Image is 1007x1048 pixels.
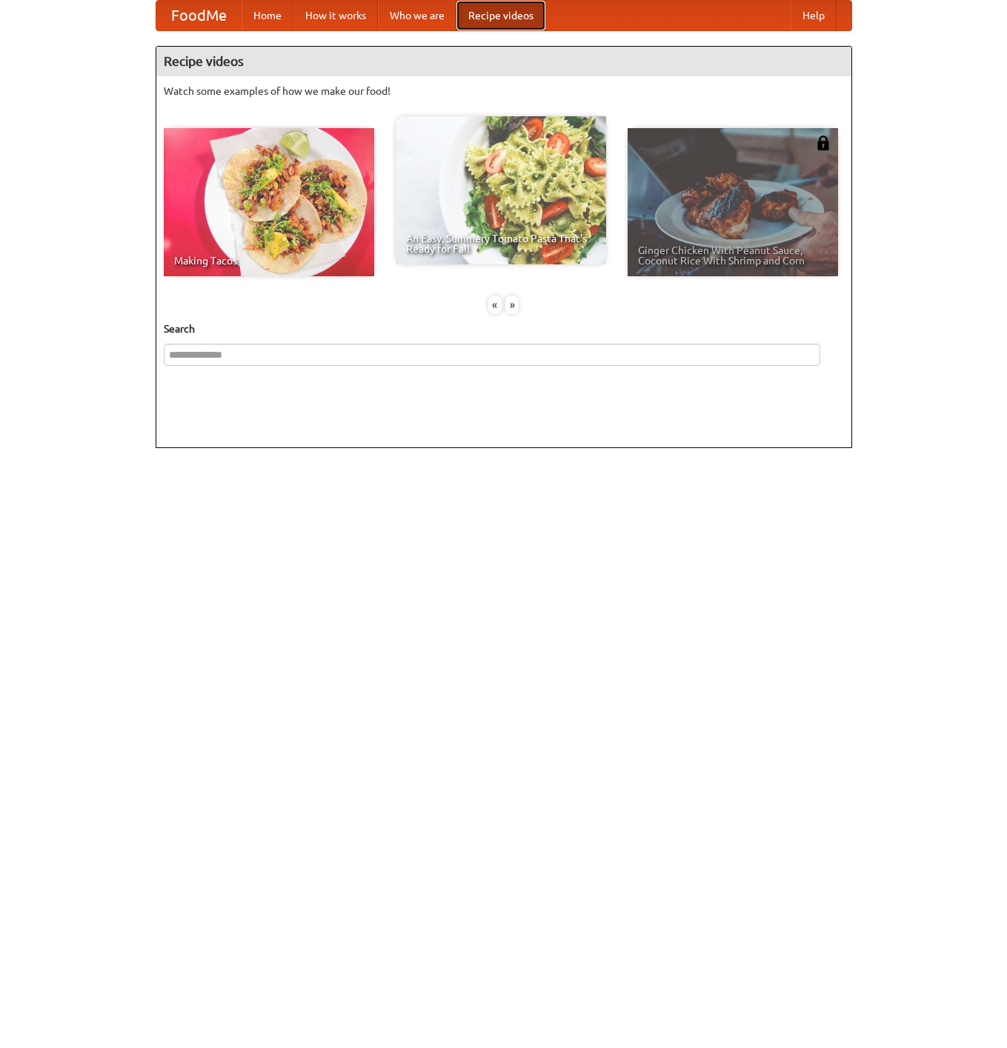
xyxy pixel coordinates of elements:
h5: Search [164,321,844,336]
a: Who we are [378,1,456,30]
span: An Easy, Summery Tomato Pasta That's Ready for Fall [406,233,596,254]
p: Watch some examples of how we make our food! [164,84,844,99]
a: Making Tacos [164,128,374,276]
div: « [488,296,502,314]
a: How it works [293,1,378,30]
a: FoodMe [156,1,242,30]
div: » [505,296,519,314]
img: 483408.png [816,136,831,150]
a: An Easy, Summery Tomato Pasta That's Ready for Fall [396,116,606,264]
a: Recipe videos [456,1,545,30]
a: Help [791,1,837,30]
h4: Recipe videos [156,47,851,76]
span: Making Tacos [174,256,364,266]
a: Home [242,1,293,30]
